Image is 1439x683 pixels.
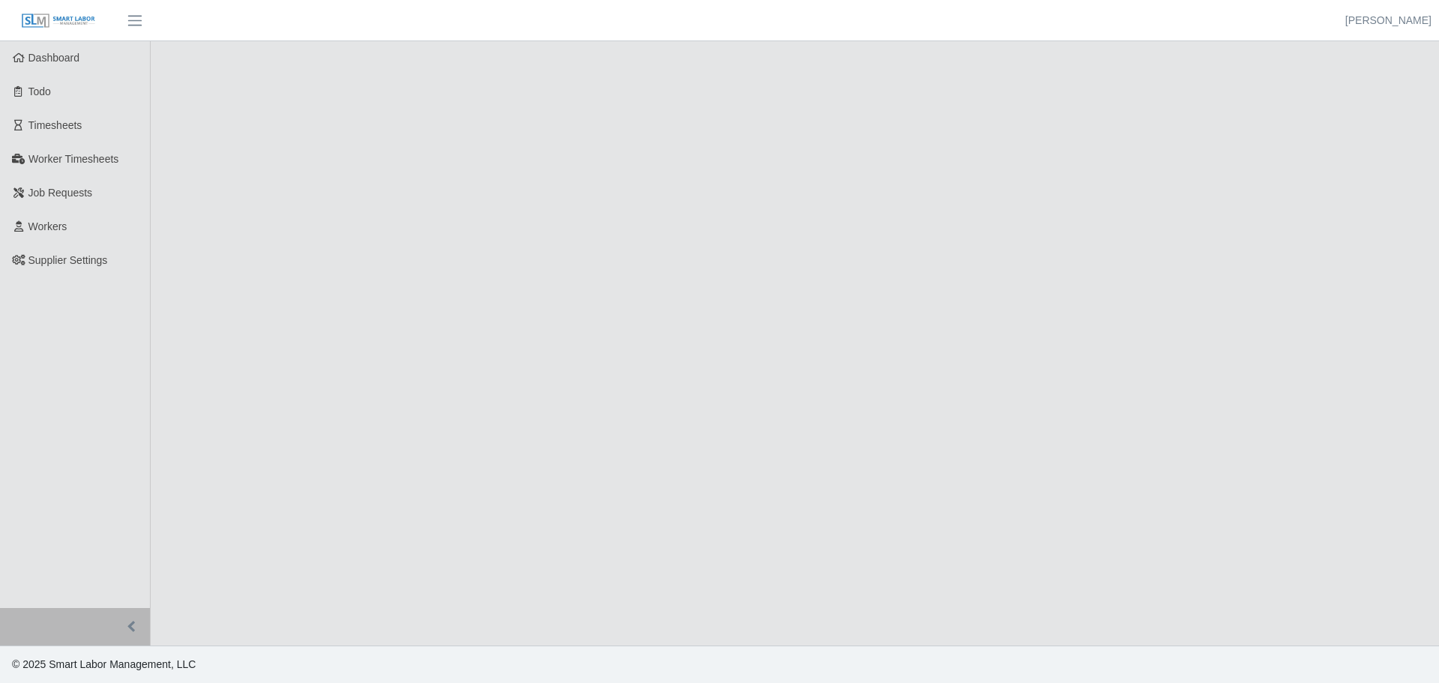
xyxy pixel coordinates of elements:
[28,153,118,165] span: Worker Timesheets
[12,658,196,670] span: © 2025 Smart Labor Management, LLC
[21,13,96,29] img: SLM Logo
[28,187,93,199] span: Job Requests
[28,254,108,266] span: Supplier Settings
[28,52,80,64] span: Dashboard
[28,220,67,232] span: Workers
[1345,13,1432,28] a: [PERSON_NAME]
[28,85,51,97] span: Todo
[28,119,82,131] span: Timesheets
